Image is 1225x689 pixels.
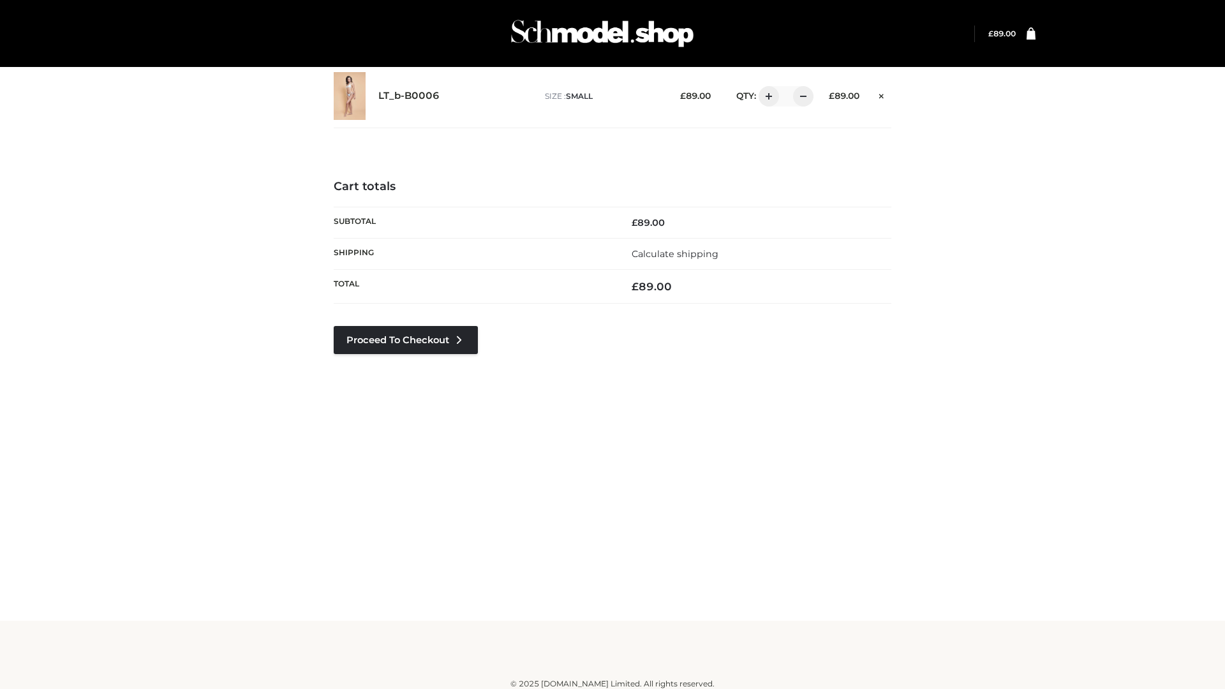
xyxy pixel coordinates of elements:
img: LT_b-B0006 - SMALL [334,72,366,120]
a: Proceed to Checkout [334,326,478,354]
th: Shipping [334,238,612,269]
h4: Cart totals [334,180,891,194]
span: £ [988,29,993,38]
bdi: 89.00 [680,91,711,101]
span: SMALL [566,91,593,101]
img: Schmodel Admin 964 [507,8,698,59]
p: size : [545,91,660,102]
div: QTY: [724,86,809,107]
span: £ [632,280,639,293]
a: Calculate shipping [632,248,718,260]
bdi: 89.00 [988,29,1016,38]
span: £ [632,217,637,228]
bdi: 89.00 [632,217,665,228]
a: LT_b-B0006 [378,90,440,102]
a: £89.00 [988,29,1016,38]
bdi: 89.00 [829,91,859,101]
th: Total [334,270,612,304]
th: Subtotal [334,207,612,238]
span: £ [829,91,835,101]
bdi: 89.00 [632,280,672,293]
span: £ [680,91,686,101]
a: Remove this item [872,86,891,103]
